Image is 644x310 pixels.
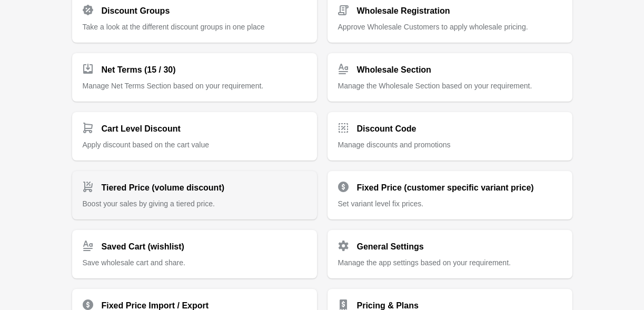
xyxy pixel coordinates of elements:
span: Manage Net Terms Section based on your requirement. [83,82,264,90]
span: Apply discount based on the cart value [83,141,210,149]
h2: Discount Code [357,123,417,135]
h2: General Settings [357,241,424,253]
h2: Cart Level Discount [102,123,181,135]
h2: Discount Groups [102,5,170,17]
span: Boost your sales by giving a tiered price. [83,199,215,208]
h2: Wholesale Registration [357,5,450,17]
h2: Wholesale Section [357,64,431,76]
span: Manage the Wholesale Section based on your requirement. [338,82,532,90]
span: Manage discounts and promotions [338,141,451,149]
span: Approve Wholesale Customers to apply wholesale pricing. [338,23,528,31]
span: Save wholesale cart and share. [83,258,185,267]
span: Take a look at the different discount groups in one place [83,23,265,31]
span: Set variant level fix prices. [338,199,424,208]
h2: Saved Cart (wishlist) [102,241,184,253]
h2: Tiered Price (volume discount) [102,182,225,194]
span: Manage the app settings based on your requirement. [338,258,511,267]
h2: Net Terms (15 / 30) [102,64,176,76]
h2: Fixed Price (customer specific variant price) [357,182,534,194]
